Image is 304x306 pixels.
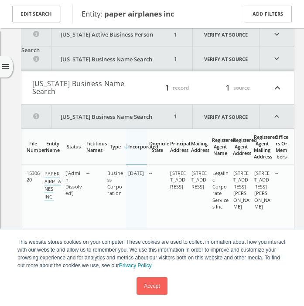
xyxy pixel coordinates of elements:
[149,170,153,176] span: --
[107,170,123,196] span: Business Corporation
[65,143,82,150] div: Status
[21,105,172,128] button: [US_STATE] Business Name Search
[123,143,130,151] i: arrow_downward
[21,23,172,47] button: [US_STATE] Active Business Person Search
[172,105,179,128] div: 1
[254,134,270,160] div: Registered Agent Mailing Address
[172,23,179,47] div: 1
[21,47,172,71] button: [US_STATE] Business Name Search
[192,105,260,128] a: Verify at source
[244,6,292,23] button: Add Filters
[275,134,288,160] div: Officers Or Members
[191,140,208,153] div: Mailing Address
[137,277,167,295] a: Accept
[170,140,187,153] div: Principal Address
[104,9,174,19] b: paper airplanes inc
[191,170,207,190] span: [STREET_ADDRESS]
[128,170,144,176] span: [DATE]
[254,170,270,210] span: [STREET_ADDRESS][PERSON_NAME]
[21,165,294,241] div: grid
[107,143,124,150] div: Type
[212,170,229,210] span: Legalinc Corporate Services Inc.
[27,140,40,153] div: File Number
[233,170,249,210] span: [STREET_ADDRESS][PERSON_NAME]
[137,80,189,95] div: record
[170,170,186,190] span: [STREET_ADDRESS]
[212,137,229,156] div: Registered Agent Name
[192,47,260,71] a: Verify at source
[17,238,287,269] p: This website stores cookies on your computer. These cookies are used to collect information about...
[260,23,294,47] i: expand_more
[65,170,82,196] span: ['Admin. Dissolved']
[233,137,249,156] div: Registered Agent Address
[192,23,260,47] a: Verify at source
[44,140,61,153] div: Entity Name
[119,262,151,269] a: Privacy Policy
[27,170,40,183] span: 1530620
[198,80,250,95] div: source
[272,80,283,95] i: expand_less
[149,140,166,153] div: Domicile State
[1,62,10,71] i: menu
[260,47,294,71] i: expand_more
[128,143,145,150] div: Incorporated
[32,80,132,95] button: [US_STATE] Business Name Search
[44,170,61,201] a: PAPER AIRPLANES INC.
[86,140,103,153] div: Fictitious Names
[222,82,233,94] span: 1
[82,9,174,19] span: Entity:
[12,6,60,23] button: Edit Search
[172,47,179,71] div: 1
[275,170,278,176] span: --
[162,82,172,94] span: 1
[260,105,294,128] i: expand_less
[86,170,90,176] span: --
